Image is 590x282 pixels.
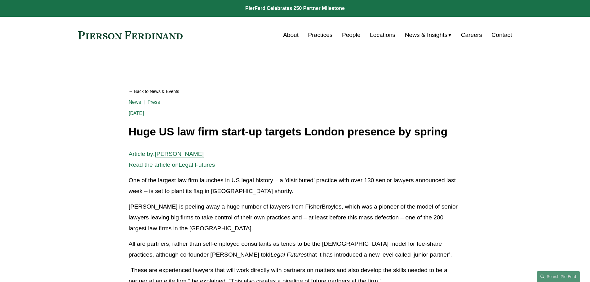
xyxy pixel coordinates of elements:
a: Careers [461,29,482,41]
a: Contact [491,29,512,41]
a: folder dropdown [405,29,452,41]
a: Back to News & Events [129,86,461,97]
a: Press [148,99,160,105]
h1: Huge US law firm start-up targets London presence by spring [129,126,461,138]
a: People [342,29,361,41]
a: News [129,99,141,105]
span: Article by: [129,151,155,157]
em: Legal Futures [270,251,307,258]
span: News & Insights [405,30,448,41]
span: Read the article on [129,161,179,168]
a: Locations [370,29,395,41]
a: Practices [308,29,333,41]
p: [PERSON_NAME] is peeling away a huge number of lawyers from FisherBroyles, which was a pioneer of... [129,201,461,234]
span: [DATE] [129,110,144,116]
p: All are partners, rather than self-employed consultants as tends to be the [DEMOGRAPHIC_DATA] mod... [129,239,461,260]
a: About [283,29,299,41]
a: Legal Futures [179,161,215,168]
p: One of the largest law firm launches in US legal history – a ‘distributed’ practice with over 130... [129,175,461,196]
a: Search this site [537,271,580,282]
a: [PERSON_NAME] [155,151,204,157]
